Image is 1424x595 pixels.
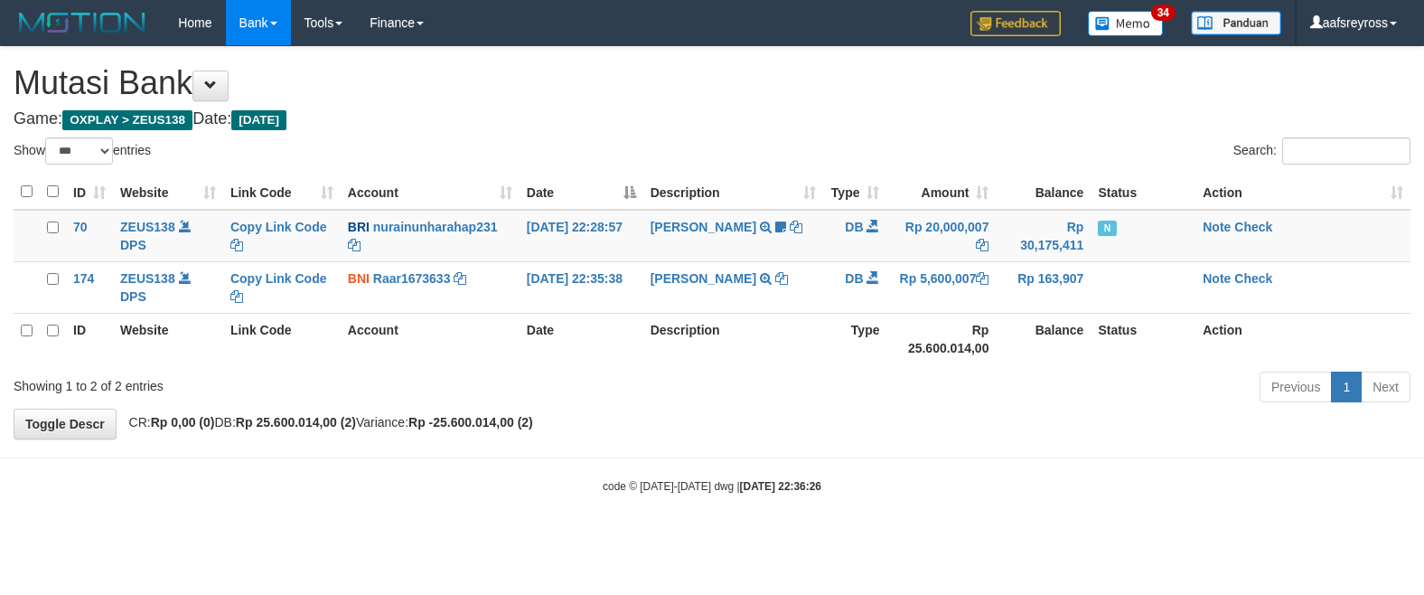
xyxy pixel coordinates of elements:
td: DPS [113,261,223,313]
th: Action [1195,313,1410,364]
a: 1 [1331,372,1362,402]
label: Show entries [14,137,151,165]
strong: Rp 25.600.014,00 (2) [236,415,356,430]
th: Website [113,313,223,364]
small: code © [DATE]-[DATE] dwg | [603,480,821,493]
th: Type [823,313,886,364]
th: Website: activate to sort column ascending [113,175,223,210]
td: [DATE] 22:28:57 [520,210,643,262]
th: Account: activate to sort column ascending [341,175,520,210]
td: [DATE] 22:35:38 [520,261,643,313]
strong: Rp -25.600.014,00 (2) [408,415,533,430]
a: Copy ROYADI JULIYANTO to clipboard [775,271,788,286]
th: Link Code [223,313,341,364]
td: Rp 5,600,007 [886,261,996,313]
a: Copy Raar1673633 to clipboard [454,271,466,286]
span: BNI [348,271,370,286]
th: Action: activate to sort column ascending [1195,175,1410,210]
a: [PERSON_NAME] [651,271,756,286]
span: CR: DB: Variance: [120,415,533,430]
th: Balance [996,313,1091,364]
a: Copy NURAINUN HARAHAP to clipboard [790,220,802,234]
th: Amount: activate to sort column ascending [886,175,996,210]
th: Rp 25.600.014,00 [886,313,996,364]
th: Status [1091,175,1195,210]
th: Link Code: activate to sort column ascending [223,175,341,210]
th: ID: activate to sort column ascending [66,175,113,210]
th: Description: activate to sort column ascending [643,175,824,210]
a: Copy Link Code [230,220,327,252]
a: [PERSON_NAME] [651,220,756,234]
h4: Game: Date: [14,110,1410,128]
th: Status [1091,313,1195,364]
img: Feedback.jpg [970,11,1061,36]
a: Toggle Descr [14,409,117,439]
th: Date [520,313,643,364]
img: Button%20Memo.svg [1088,11,1164,36]
th: Description [643,313,824,364]
td: Rp 20,000,007 [886,210,996,262]
h1: Mutasi Bank [14,65,1410,101]
a: Check [1234,220,1272,234]
span: BRI [348,220,370,234]
strong: [DATE] 22:36:26 [740,480,821,493]
a: Next [1361,372,1410,402]
input: Search: [1282,137,1410,165]
span: DB [845,220,863,234]
td: DPS [113,210,223,262]
img: MOTION_logo.png [14,9,151,36]
a: Copy Rp 5,600,007 to clipboard [976,271,988,286]
img: panduan.png [1191,11,1281,35]
span: 174 [73,271,94,286]
th: ID [66,313,113,364]
span: OXPLAY > ZEUS138 [62,110,192,130]
a: nurainunharahap231 [373,220,498,234]
a: Note [1203,271,1231,286]
select: Showentries [45,137,113,165]
strong: Rp 0,00 (0) [151,415,215,430]
span: DB [845,271,863,286]
a: Check [1234,271,1272,286]
a: Copy Link Code [230,271,327,304]
a: Raar1673633 [373,271,451,286]
span: 34 [1151,5,1176,21]
label: Search: [1233,137,1410,165]
td: Rp 163,907 [996,261,1091,313]
a: Copy nurainunharahap231 to clipboard [348,238,361,252]
span: [DATE] [231,110,286,130]
th: Type: activate to sort column ascending [823,175,886,210]
a: ZEUS138 [120,271,175,286]
th: Account [341,313,520,364]
span: Has Note [1098,221,1116,236]
a: Copy Rp 20,000,007 to clipboard [976,238,988,252]
a: ZEUS138 [120,220,175,234]
a: Previous [1260,372,1332,402]
th: Date: activate to sort column descending [520,175,643,210]
a: Note [1203,220,1231,234]
th: Balance [996,175,1091,210]
div: Showing 1 to 2 of 2 entries [14,370,580,395]
td: Rp 30,175,411 [996,210,1091,262]
span: 70 [73,220,88,234]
